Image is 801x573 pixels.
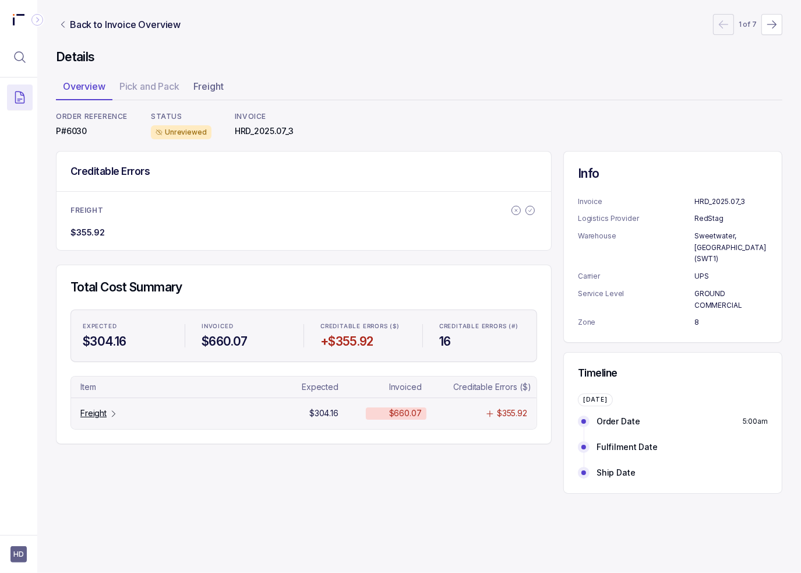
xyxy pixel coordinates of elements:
[309,407,338,419] p: $304.16
[7,85,33,110] button: Menu Icon Button DocumentTextIcon
[439,333,525,350] h4: 16
[151,112,211,121] p: STATUS
[56,17,183,31] a: Link Back to Invoice Overview
[743,416,768,427] p: 5:00am
[76,381,266,393] td: Table Cell-text 0
[578,166,768,182] h4: Info
[597,467,636,479] p: Ship Date
[320,323,400,330] p: CREDITABLE ERRORS ($)
[694,213,768,224] p: RedStag
[70,279,537,296] h4: Total Cost Summary
[578,230,694,265] p: Warehouse
[389,407,422,419] p: $660.07
[80,381,96,393] p: Item
[30,13,44,27] div: Collapse Icon
[10,546,27,563] button: User initials
[739,19,757,30] p: 1 of 7
[195,315,294,357] li: Statistic INVOICED
[449,381,532,393] td: Table Cell-text 3
[597,441,658,453] p: Fulfilment Date
[578,270,694,282] p: Carrier
[313,315,413,357] li: Statistic CREDITABLE ERRORS ($)
[432,315,532,357] li: Statistic CREDITABLE ERRORS (#)
[235,112,294,121] p: INVOICE
[70,165,150,178] h5: Creditable Errors
[761,14,782,35] button: Next Page
[583,396,608,403] p: [DATE]
[597,416,640,427] p: Order Date
[76,315,175,357] li: Statistic EXPECTED
[83,323,117,330] p: EXPECTED
[235,125,294,137] p: HRD_2025.07_3
[56,125,128,137] p: P#6030
[83,333,168,350] h4: $304.16
[70,227,105,238] p: $355.92
[389,381,422,393] p: Invoiced
[694,270,768,282] p: UPS
[70,17,181,31] p: Back to Invoice Overview
[320,333,406,350] h4: +$355.92
[361,407,449,419] td: Table Cell-text 2
[70,310,537,362] ul: Statistic Highlights
[7,44,33,70] button: Menu Icon Button MagnifyingGlassIcon
[202,323,233,330] p: INVOICED
[694,317,768,328] p: 8
[578,196,694,208] p: Invoice
[63,79,105,93] p: Overview
[497,407,527,419] p: $355.92
[186,77,231,100] li: Tab Freight
[151,125,211,139] div: Unreviewed
[56,49,782,65] h4: Details
[578,196,768,328] ul: Information Summary
[56,112,128,121] p: ORDER REFERENCE
[56,77,782,100] ul: Tab Group
[694,230,768,265] p: Sweetwater, [GEOGRAPHIC_DATA] (SWT1)
[439,323,518,330] p: CREDITABLE ERRORS (#)
[80,407,107,419] p: Freight
[76,407,266,419] td: Table Cell-link 0
[578,288,694,311] p: Service Level
[193,79,224,93] p: Freight
[578,317,694,328] p: Zone
[694,196,768,208] p: HRD_2025.07_3
[578,367,768,379] h5: Timeline
[202,333,287,350] h4: $660.07
[56,77,112,100] li: Tab Overview
[453,381,531,393] p: Creditable Errors ($)
[578,213,694,224] p: Logistics Provider
[302,381,338,393] p: Expected
[273,407,361,419] td: Table Cell-text 1
[70,206,103,215] p: FREIGHT
[273,381,361,393] td: Table Cell-text 1
[694,288,768,311] p: GROUND COMMERCIAL
[361,381,449,393] td: Table Cell-text 2
[449,407,532,419] td: Table Cell-text 3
